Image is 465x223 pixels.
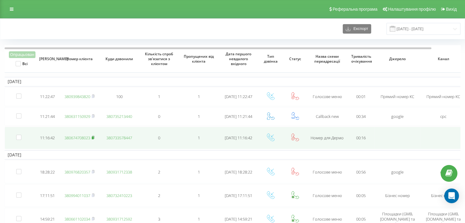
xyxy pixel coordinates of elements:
[375,88,420,106] td: Прямий номер КС
[347,161,375,183] td: 00:56
[144,52,174,66] span: Кількість спроб зв'язатися з клієнтом
[65,169,90,175] a: 380976820357
[225,193,252,198] span: [DATE] 17:11:51
[307,107,347,126] td: Callback new
[347,127,375,149] td: 00:16
[158,193,160,198] span: 2
[184,54,214,64] span: Пропущених від клієнта
[312,54,342,64] span: Назва схеми переадресації
[307,88,347,106] td: Голосове меню
[307,161,347,183] td: Голосове меню
[35,185,60,207] td: 17:11:51
[65,57,95,61] span: Номер клієнта
[35,107,60,126] td: 11:21:44
[158,216,160,222] span: 3
[198,114,200,119] span: 1
[375,161,420,183] td: google
[225,135,252,141] span: [DATE] 11:16:42
[347,88,375,106] td: 00:01
[444,188,459,203] div: Open Intercom Messenger
[426,57,461,61] span: Канал
[158,94,160,99] span: 1
[351,54,371,64] span: Тривалість очікування
[347,107,375,126] td: 00:34
[446,7,457,12] span: Вихід
[65,193,90,198] a: 380994011037
[106,216,132,222] a: 380931712592
[375,107,420,126] td: google
[350,27,368,31] span: Експорт
[16,61,28,66] label: Всі
[35,127,60,149] td: 11:16:42
[307,127,347,149] td: Номер для Дермо
[106,135,132,141] a: 380733578447
[343,24,371,34] button: Експорт
[380,57,415,61] span: Джерело
[39,57,56,61] span: [PERSON_NAME]
[223,52,254,66] span: Дата першого невдалого вхідного
[225,216,252,222] span: [DATE] 14:59:21
[225,169,252,175] span: [DATE] 18:28:22
[158,114,160,119] span: 0
[198,94,200,99] span: 1
[388,7,436,12] span: Налаштування профілю
[106,114,132,119] a: 380735213440
[65,114,90,119] a: 380631150929
[65,216,90,222] a: 380661102034
[104,57,135,61] span: Куди дзвонили
[347,185,375,207] td: 00:05
[198,193,200,198] span: 1
[35,88,60,106] td: 11:22:47
[35,161,60,183] td: 18:28:22
[65,135,90,141] a: 380674708023
[65,94,90,99] a: 380939843820
[198,169,200,175] span: 1
[158,135,160,141] span: 0
[158,169,160,175] span: 2
[106,169,132,175] a: 380931712338
[225,94,252,99] span: [DATE] 11:22:47
[198,135,200,141] span: 1
[116,94,123,99] span: 100
[106,193,132,198] a: 380732410223
[375,185,420,207] td: Бізнес номер
[307,185,347,207] td: Голосове меню
[198,216,200,222] span: 1
[333,7,378,12] span: Реферальна програма
[262,54,279,64] span: Тип дзвінка
[225,114,252,119] span: [DATE] 11:21:44
[287,57,303,61] span: Статус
